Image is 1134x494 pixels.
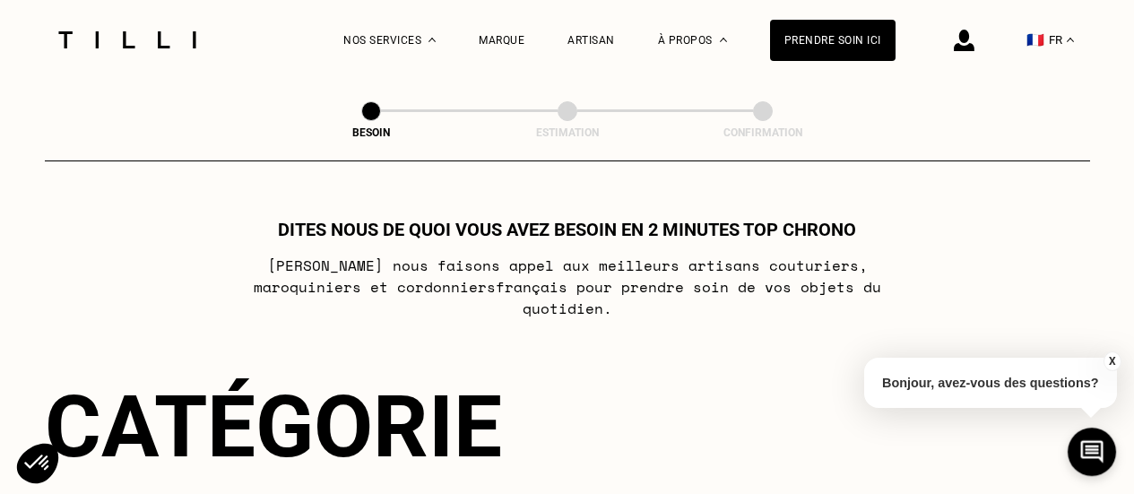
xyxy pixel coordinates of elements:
[567,34,615,47] a: Artisan
[770,20,896,61] a: Prendre soin ici
[1103,351,1121,371] button: X
[45,377,1090,477] div: Catégorie
[864,358,1117,408] p: Bonjour, avez-vous des questions?
[478,126,657,139] div: Estimation
[1067,38,1074,42] img: menu déroulant
[428,38,436,42] img: Menu déroulant
[52,31,203,48] img: Logo du service de couturière Tilli
[673,126,853,139] div: Confirmation
[1026,31,1044,48] span: 🇫🇷
[720,38,727,42] img: Menu déroulant à propos
[281,126,461,139] div: Besoin
[954,30,974,51] img: icône connexion
[278,219,856,240] h1: Dites nous de quoi vous avez besoin en 2 minutes top chrono
[212,255,922,319] p: [PERSON_NAME] nous faisons appel aux meilleurs artisans couturiers , maroquiniers et cordonniers ...
[479,34,524,47] a: Marque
